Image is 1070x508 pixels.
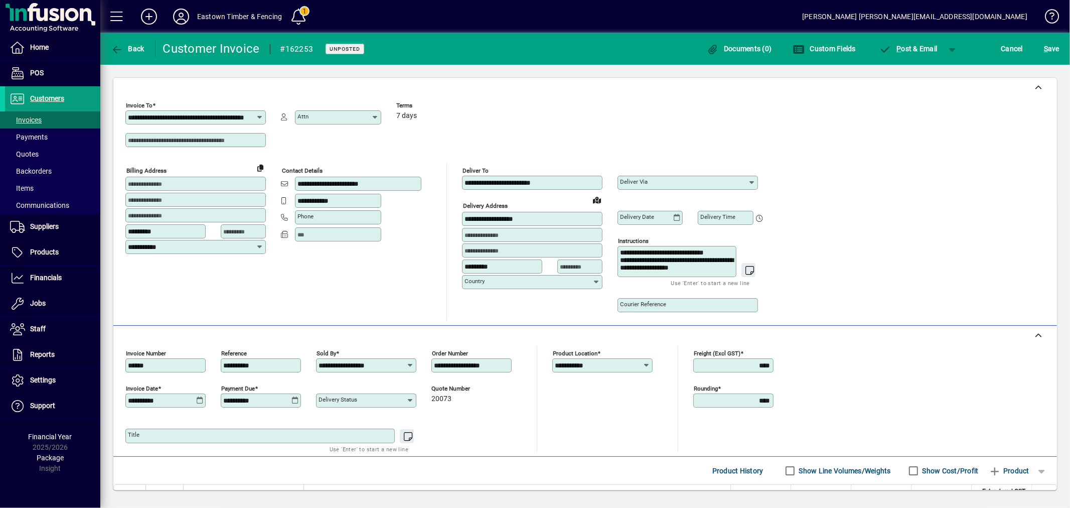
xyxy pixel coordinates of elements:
[10,201,69,209] span: Communications
[165,8,197,26] button: Profile
[5,61,100,86] a: POS
[30,325,46,333] span: Staff
[30,350,55,358] span: Reports
[1041,40,1062,58] button: Save
[30,376,56,384] span: Settings
[465,278,485,285] mat-label: Country
[10,150,39,158] span: Quotes
[1044,41,1059,57] span: ave
[704,40,775,58] button: Documents (0)
[297,113,309,120] mat-label: Attn
[790,40,858,58] button: Custom Fields
[1037,2,1057,35] a: Knowledge Base
[396,112,417,120] span: 7 days
[319,396,357,403] mat-label: Delivery status
[5,180,100,197] a: Items
[30,402,55,410] span: Support
[30,274,62,282] span: Financials
[111,45,144,53] span: Back
[126,102,152,109] mat-label: Invoice To
[620,301,666,308] mat-label: Courier Reference
[897,45,901,53] span: P
[297,213,314,220] mat-label: Phone
[5,214,100,239] a: Suppliers
[978,486,1025,508] span: Extend excl GST ($)
[5,317,100,342] a: Staff
[700,213,735,220] mat-label: Delivery time
[317,350,336,357] mat-label: Sold by
[712,463,763,479] span: Product History
[126,385,158,392] mat-label: Invoice date
[432,350,468,357] mat-label: Order number
[163,41,260,57] div: Customer Invoice
[5,111,100,129] a: Invoices
[989,463,1029,479] span: Product
[100,40,156,58] app-page-header-button: Back
[5,368,100,393] a: Settings
[694,385,718,392] mat-label: Rounding
[431,395,451,403] span: 20073
[5,163,100,180] a: Backorders
[5,35,100,60] a: Home
[30,222,59,230] span: Suppliers
[30,43,49,51] span: Home
[553,350,597,357] mat-label: Product location
[921,466,979,476] label: Show Cost/Profit
[802,9,1027,25] div: [PERSON_NAME] [PERSON_NAME][EMAIL_ADDRESS][DOMAIN_NAME]
[30,299,46,307] span: Jobs
[10,133,48,141] span: Payments
[5,129,100,146] a: Payments
[126,350,166,357] mat-label: Invoice number
[984,462,1034,480] button: Product
[618,237,649,244] mat-label: Instructions
[37,454,64,462] span: Package
[620,213,654,220] mat-label: Delivery date
[29,433,72,441] span: Financial Year
[1001,41,1023,57] span: Cancel
[463,167,489,174] mat-label: Deliver To
[221,350,247,357] mat-label: Reference
[671,277,750,289] mat-hint: Use 'Enter' to start a new line
[694,350,740,357] mat-label: Freight (excl GST)
[5,394,100,419] a: Support
[10,184,34,192] span: Items
[620,178,648,185] mat-label: Deliver via
[330,443,408,455] mat-hint: Use 'Enter' to start a new line
[252,160,268,176] button: Copy to Delivery address
[5,197,100,214] a: Communications
[431,386,492,392] span: Quote number
[1044,45,1048,53] span: S
[221,385,255,392] mat-label: Payment due
[999,40,1026,58] button: Cancel
[128,431,139,438] mat-label: Title
[5,291,100,316] a: Jobs
[108,40,147,58] button: Back
[589,192,605,208] a: View on map
[30,69,44,77] span: POS
[797,466,891,476] label: Show Line Volumes/Weights
[708,462,768,480] button: Product History
[879,45,938,53] span: ost & Email
[396,102,456,109] span: Terms
[874,40,943,58] button: Post & Email
[5,240,100,265] a: Products
[330,46,360,52] span: Unposted
[10,116,42,124] span: Invoices
[133,8,165,26] button: Add
[280,41,314,57] div: #162253
[5,342,100,367] a: Reports
[10,167,52,175] span: Backorders
[30,248,59,256] span: Products
[197,9,282,25] div: Eastown Timber & Fencing
[30,94,64,102] span: Customers
[793,45,856,53] span: Custom Fields
[5,266,100,291] a: Financials
[707,45,772,53] span: Documents (0)
[5,146,100,163] a: Quotes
